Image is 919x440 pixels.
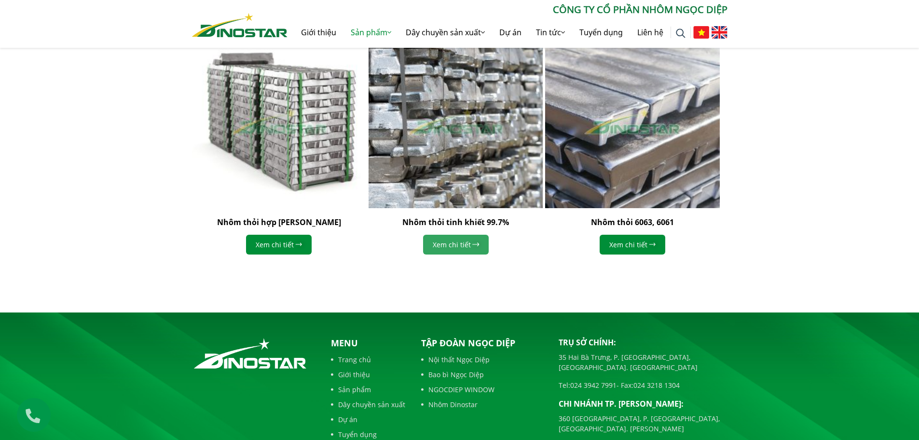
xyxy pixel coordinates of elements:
[421,337,544,350] p: Tập đoàn Ngọc Diệp
[246,235,312,255] a: Xem chi tiết
[572,17,630,48] a: Tuyển dụng
[630,17,671,48] a: Liên hệ
[559,352,727,372] p: 35 Hai Bà Trưng, P. [GEOGRAPHIC_DATA], [GEOGRAPHIC_DATA]. [GEOGRAPHIC_DATA]
[192,337,308,370] img: logo_footer
[559,380,727,390] p: Tel: - Fax:
[421,355,544,365] a: Nội thất Ngọc Diệp
[423,235,489,255] a: Xem chi tiết
[402,217,509,227] a: Nhôm thỏi tinh khiết 99.7%
[492,17,529,48] a: Dự án
[331,429,405,440] a: Tuyển dụng
[369,34,543,264] div: 2 / 4
[600,235,665,255] a: Xem chi tiết
[398,17,492,48] a: Dây chuyền sản xuất
[288,2,727,17] p: CÔNG TY CỔ PHẦN NHÔM NGỌC DIỆP
[529,17,572,48] a: Tin tức
[712,26,727,39] img: English
[421,384,544,395] a: NGOCDIEP WINDOW
[331,369,405,380] a: Giới thiệu
[545,34,719,264] div: 3 / 4
[559,413,727,434] p: 360 [GEOGRAPHIC_DATA], P. [GEOGRAPHIC_DATA], [GEOGRAPHIC_DATA]. [PERSON_NAME]
[331,384,405,395] a: Sản phẩm
[217,217,341,227] a: Nhôm thỏi hợp [PERSON_NAME]
[591,217,674,227] a: Nhôm thỏi 6063, 6061
[331,414,405,425] a: Dự án
[192,34,366,264] div: 1 / 4
[421,399,544,410] a: Nhôm Dinostar
[570,381,617,390] a: 024 3942 7991
[331,399,405,410] a: Dây chuyền sản xuất
[331,337,405,350] p: Menu
[369,34,543,208] img: Nhôm thỏi tinh khiết 99.7%
[331,355,405,365] a: Trang chủ
[559,337,727,348] p: Trụ sở chính:
[421,369,544,380] a: Bao bì Ngọc Diệp
[545,34,719,208] img: Nhôm thỏi 6063, 6061
[693,26,709,39] img: Tiếng Việt
[192,13,288,37] img: Nhôm Dinostar
[192,34,366,208] img: Nhôm thỏi hợp kim
[676,28,686,38] img: search
[343,17,398,48] a: Sản phẩm
[633,381,680,390] a: 024 3218 1304
[559,398,727,410] p: Chi nhánh TP. [PERSON_NAME]:
[294,17,343,48] a: Giới thiệu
